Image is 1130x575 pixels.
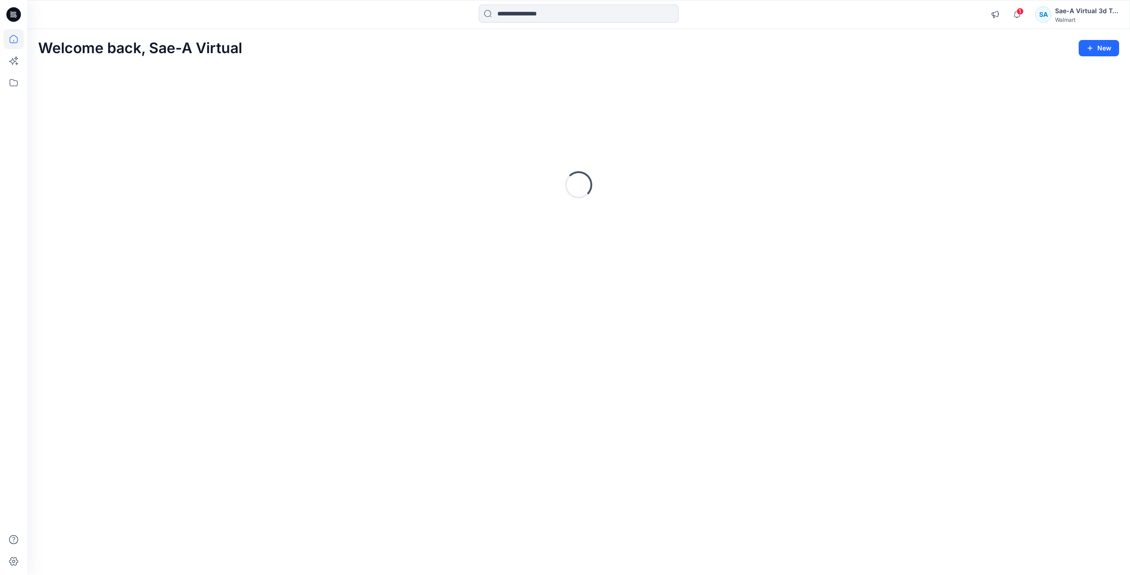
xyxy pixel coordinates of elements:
div: Walmart [1055,16,1119,23]
span: 1 [1016,8,1024,15]
div: Sae-A Virtual 3d Team [1055,5,1119,16]
button: New [1079,40,1119,56]
div: SA [1035,6,1051,23]
h2: Welcome back, Sae-A Virtual [38,40,242,57]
